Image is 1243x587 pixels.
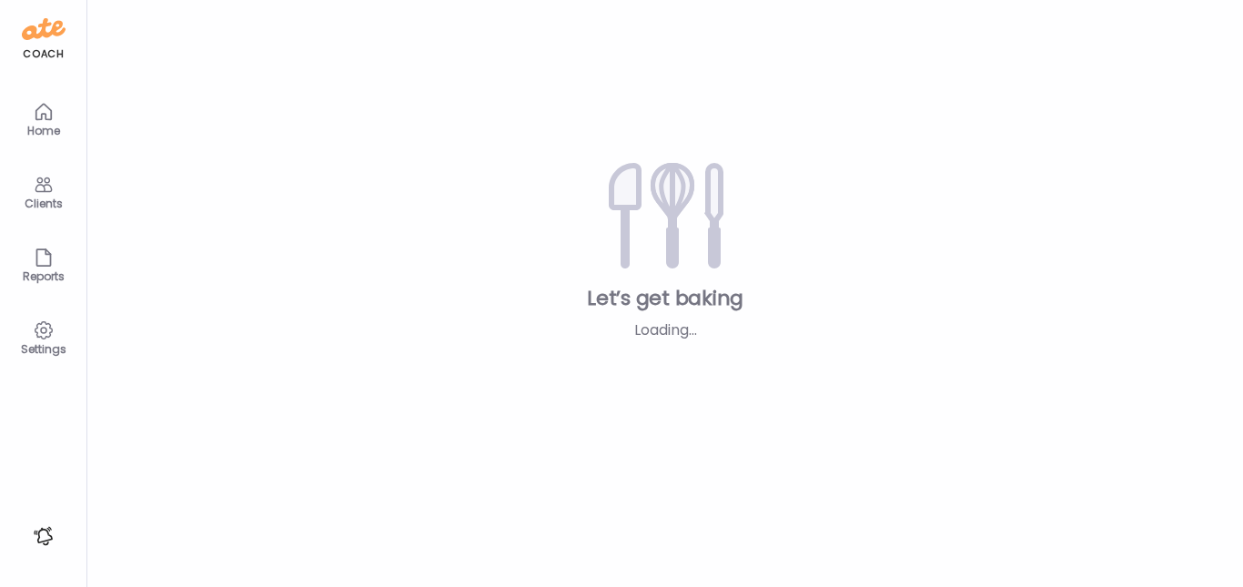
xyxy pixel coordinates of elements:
div: Settings [11,343,76,355]
div: Reports [11,270,76,282]
div: coach [23,46,64,62]
img: ate [22,15,66,44]
div: Home [11,125,76,137]
div: Let’s get baking [116,285,1214,312]
div: Loading... [539,319,793,341]
div: Clients [11,197,76,209]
